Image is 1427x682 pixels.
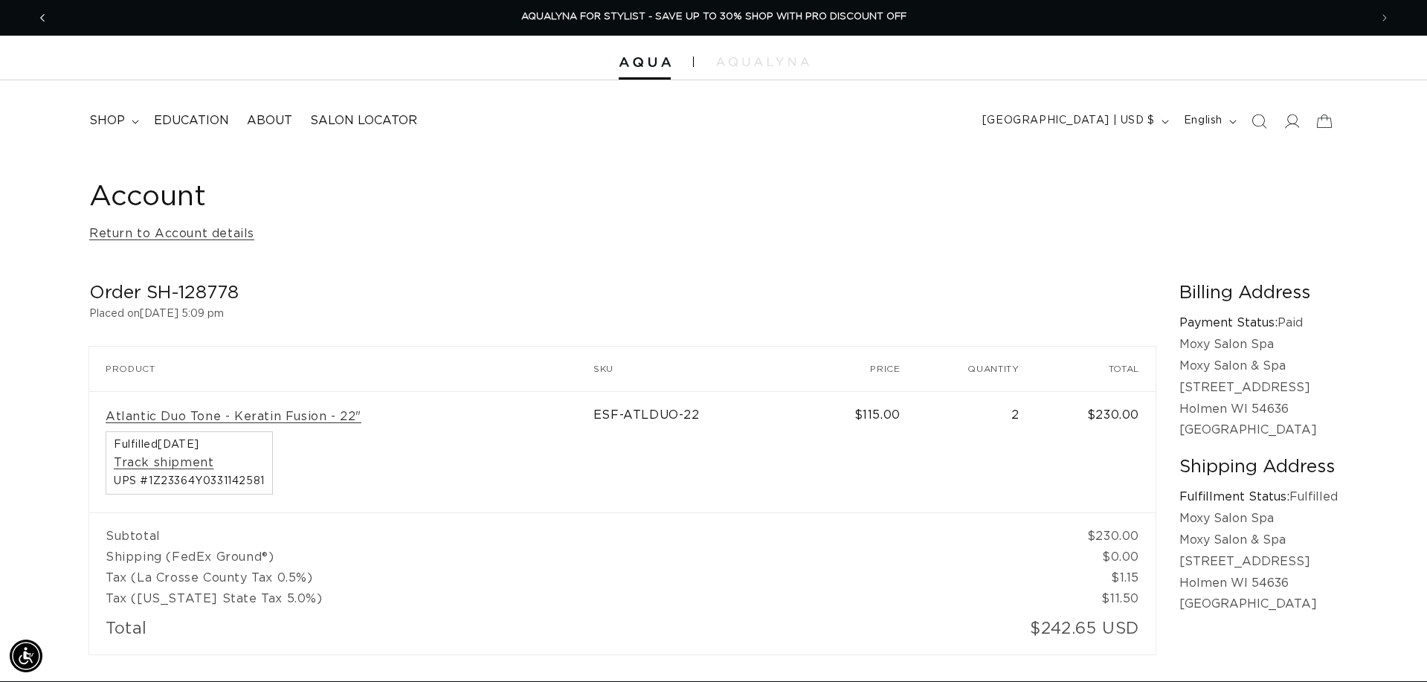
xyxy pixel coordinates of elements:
div: Accessibility Menu [10,640,42,672]
span: shop [89,113,125,129]
td: ESF-ATLDUO-22 [593,391,808,513]
th: Product [89,347,593,391]
strong: Payment Status: [1179,317,1278,329]
td: 2 [917,391,1036,513]
a: Return to Account details [89,223,254,245]
button: Next announcement [1368,4,1401,32]
th: Price [808,347,917,391]
td: Tax ([US_STATE] State Tax 5.0%) [89,588,1036,609]
td: $1.15 [1036,567,1156,588]
h1: Account [89,179,1338,216]
span: Fulfilled [114,440,265,450]
span: [GEOGRAPHIC_DATA] | USD $ [982,113,1155,129]
span: AQUALYNA FOR STYLIST - SAVE UP TO 30% SHOP WITH PRO DISCOUNT OFF [521,12,906,22]
td: Total [89,609,917,654]
p: Moxy Salon Spa Moxy Salon & Spa [STREET_ADDRESS] Holmen WI 54636 [GEOGRAPHIC_DATA] [1179,508,1338,615]
span: English [1184,113,1223,129]
td: Shipping (FedEx Ground®) [89,547,1036,567]
p: Moxy Salon Spa Moxy Salon & Spa [STREET_ADDRESS] Holmen WI 54636 [GEOGRAPHIC_DATA] [1179,334,1338,441]
strong: Fulfillment Status: [1179,491,1289,503]
td: $11.50 [1036,588,1156,609]
span: About [247,113,292,129]
a: Atlantic Duo Tone - Keratin Fusion - 22" [106,409,361,425]
img: Aqua Hair Extensions [619,57,671,68]
td: $242.65 USD [917,609,1156,654]
img: aqualyna.com [716,57,809,66]
a: About [238,104,301,138]
span: Education [154,113,229,129]
td: $230.00 [1036,391,1156,513]
time: [DATE] [158,440,199,450]
p: Fulfilled [1179,486,1338,508]
time: [DATE] 5:09 pm [140,309,224,319]
a: Education [145,104,238,138]
span: Salon Locator [310,113,417,129]
button: Previous announcement [26,4,59,32]
span: UPS #1Z23364Y0331142581 [114,476,265,486]
td: Subtotal [89,512,1036,547]
td: Tax (La Crosse County Tax 0.5%) [89,567,1036,588]
a: Salon Locator [301,104,426,138]
summary: shop [80,104,145,138]
h2: Shipping Address [1179,456,1338,479]
p: Placed on [89,305,1156,324]
td: $0.00 [1036,547,1156,567]
span: $115.00 [854,409,901,421]
h2: Order SH-128778 [89,282,1156,305]
button: [GEOGRAPHIC_DATA] | USD $ [973,107,1175,135]
th: Total [1036,347,1156,391]
button: English [1175,107,1243,135]
summary: Search [1243,105,1275,138]
th: Quantity [917,347,1036,391]
p: Paid [1179,312,1338,334]
td: $230.00 [1036,512,1156,547]
a: Track shipment [114,455,213,471]
th: SKU [593,347,808,391]
h2: Billing Address [1179,282,1338,305]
